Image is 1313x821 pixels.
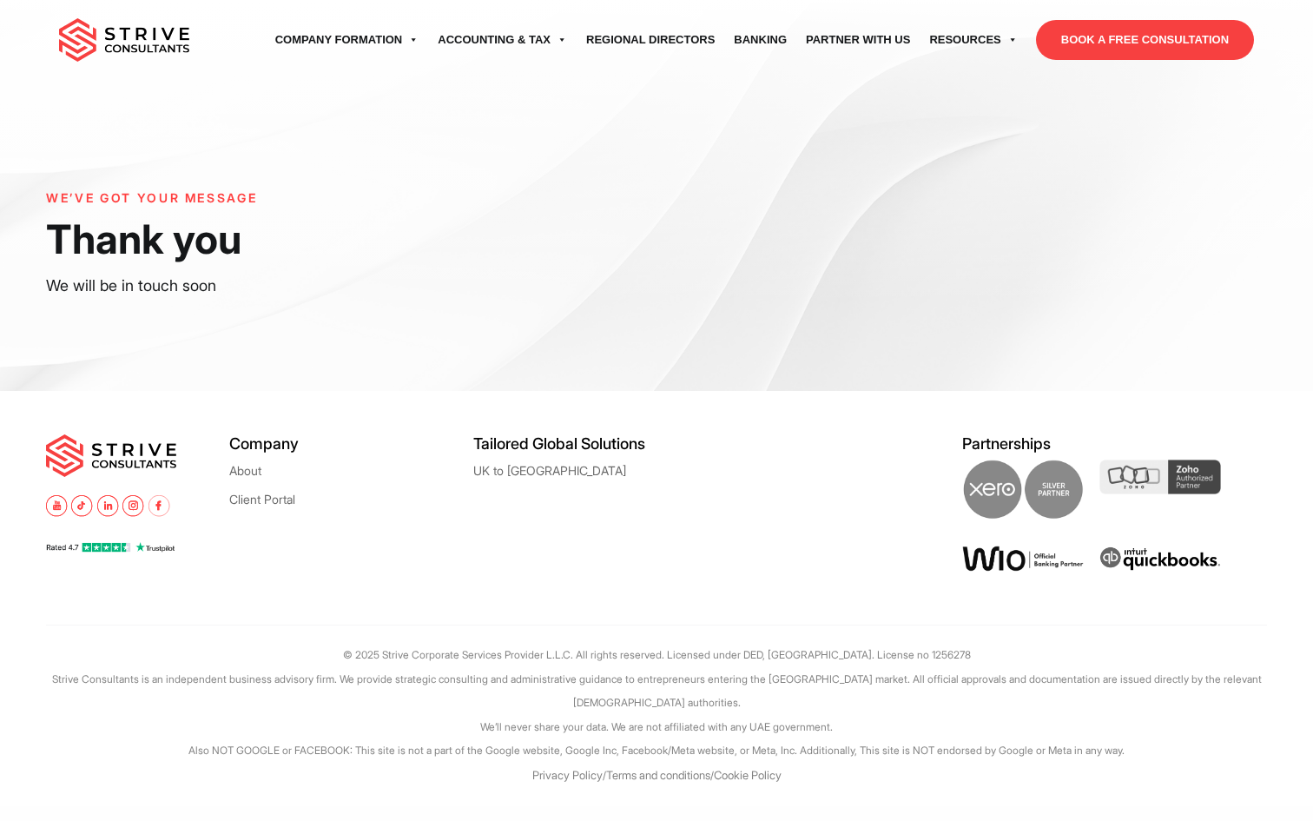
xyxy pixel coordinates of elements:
a: Regional Directors [577,16,724,64]
h5: Company [229,434,473,453]
img: main-logo.svg [59,18,189,62]
h5: Tailored Global Solutions [473,434,717,453]
a: Resources [920,16,1026,64]
a: Client Portal [229,493,295,506]
p: / / [46,763,1267,789]
img: main-logo.svg [46,434,176,478]
p: We’ll never share your data. We are not affiliated with any UAE government. [46,715,1267,738]
img: Zoho Partner [1099,460,1222,493]
a: BOOK A FREE CONSULTATION [1036,20,1254,60]
p: We will be in touch soon [46,273,571,299]
h5: Partnerships [962,434,1268,453]
img: intuit quickbooks [1099,546,1222,573]
h6: WE’VE GOT YOUR MESSAGE [46,191,571,206]
a: Privacy Policy [532,768,603,782]
a: UK to [GEOGRAPHIC_DATA] [473,464,626,477]
p: Also NOT GOOGLE or FACEBOOK: This site is not a part of the Google website, Google Inc, Facebook/... [46,738,1267,762]
a: Partner with Us [796,16,920,64]
a: Accounting & Tax [428,16,577,64]
p: © 2025 Strive Corporate Services Provider L.L.C. All rights reserved. Licensed under DED, [GEOGRA... [46,643,1267,666]
a: Terms and conditions [606,768,710,782]
h1: Thank you [46,215,571,264]
a: About [229,464,261,477]
p: Strive Consultants is an independent business advisory firm. We provide strategic consulting and ... [46,667,1267,715]
a: Banking [724,16,796,64]
a: Cookie Policy [714,768,782,782]
img: Wio Offical Banking Partner [962,546,1085,572]
a: Company Formation [266,16,429,64]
